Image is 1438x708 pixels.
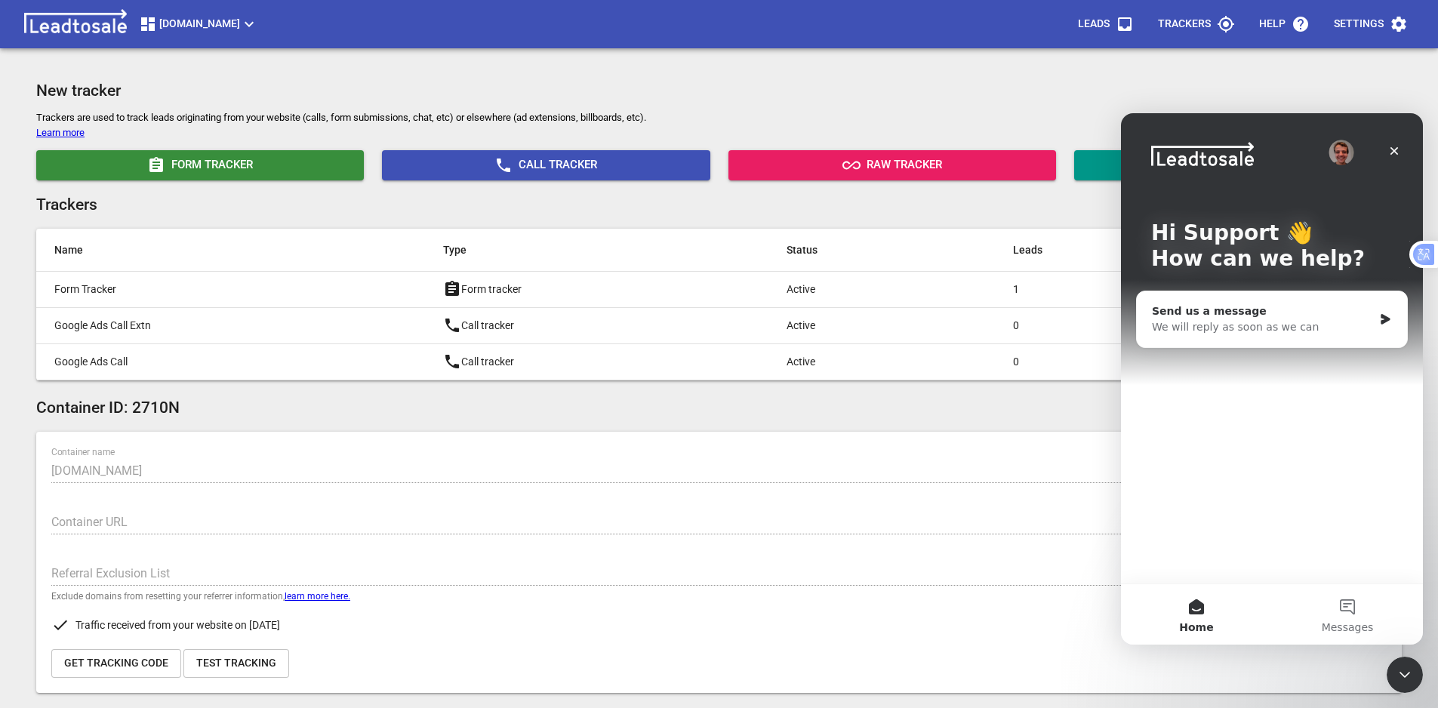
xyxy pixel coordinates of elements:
[1074,150,1402,180] button: Custom Tracker
[787,318,952,334] p: Active
[1158,17,1211,32] p: Trackers
[443,241,726,259] aside: Type
[36,110,1402,140] p: Trackers are used to track leads originating from your website (calls, form submissions, chat, et...
[54,318,383,334] p: Google Ads Call Extn
[388,156,704,174] span: Call Tracker
[183,649,289,678] button: Test Tracking
[1334,17,1384,32] p: Settings
[54,282,383,297] p: Form Tracker
[51,592,1387,601] p: Exclude domains from resetting your referrer information,
[787,241,952,259] aside: Status
[728,150,1056,180] button: Raw Tracker
[51,448,115,457] label: Container name
[1387,657,1423,693] iframe: Intercom live chat
[133,9,264,39] button: [DOMAIN_NAME]
[196,656,276,671] span: Test Tracking
[54,241,383,259] aside: Name
[64,656,168,671] span: Get Tracking Code
[443,280,726,298] p: Form tracker
[36,127,85,138] a: Learn more
[1121,113,1423,645] iframe: Intercom live chat
[139,15,258,33] span: [DOMAIN_NAME]
[787,354,952,370] p: Active
[443,316,726,334] p: Call tracker
[443,352,726,371] p: Call tracker
[1078,17,1110,32] p: Leads
[1013,282,1175,297] p: 1
[51,649,181,678] button: Get Tracking Code
[18,9,133,39] img: logo
[36,195,1402,214] h2: Trackers
[382,150,710,180] button: Call Tracker
[54,354,383,370] p: Google Ads Call
[787,282,952,297] p: Active
[36,82,1402,100] h2: New tracker
[36,150,364,180] button: Form Tracker
[1013,318,1175,334] p: 0
[42,156,358,174] span: Form Tracker
[1259,17,1286,32] p: Help
[285,591,350,602] a: learn more here.
[734,156,1050,174] span: Raw Tracker
[1080,156,1396,174] span: Custom Tracker
[51,616,1387,634] p: Traffic received from your website on [DATE]
[1013,241,1175,259] aside: Leads
[36,399,1402,417] h2: Container ID: 2710N
[1013,354,1175,370] p: 0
